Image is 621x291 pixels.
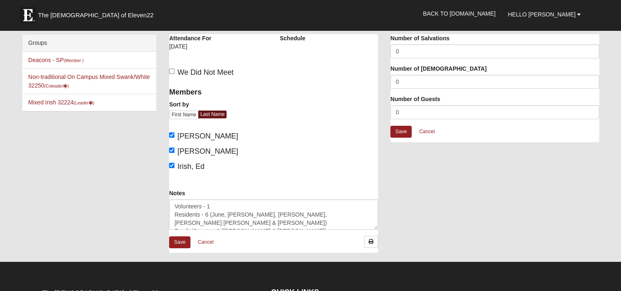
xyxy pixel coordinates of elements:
input: [PERSON_NAME] [169,148,174,153]
label: Number of Salvations [390,34,449,42]
span: [PERSON_NAME] [177,147,238,155]
div: [DATE] [169,42,212,56]
span: We Did Not Meet [177,68,234,76]
a: The [DEMOGRAPHIC_DATA] of Eleven22 [16,3,180,23]
a: Print Attendance Roster [364,236,378,248]
a: Page Properties (Alt+P) [601,277,616,289]
small: (Member ) [64,58,83,63]
a: Hello [PERSON_NAME] [502,4,587,25]
a: Save [169,236,190,248]
a: First Name [169,111,199,119]
a: Mixed Irish 32224(Leader) [28,99,94,106]
input: We Did Not Meet [169,69,174,74]
a: Save [390,126,412,138]
label: Notes [169,189,185,197]
span: Hello [PERSON_NAME] [508,11,575,18]
small: (Leader ) [73,100,94,105]
span: HTML Size: 97 KB [127,281,172,289]
a: Last Name [198,111,227,118]
a: Deacons - SP(Member ) [28,57,84,63]
label: Schedule [280,34,305,42]
img: Eleven22 logo [20,7,36,23]
div: Groups [22,35,156,52]
span: The [DEMOGRAPHIC_DATA] of Eleven22 [38,11,154,19]
a: Cancel [414,125,440,138]
label: Number of [DEMOGRAPHIC_DATA] [390,65,486,73]
h4: Members [169,88,268,97]
span: Irish, Ed [177,162,204,171]
a: Non-traditional On Campus Mixed Swank/White 32250(Coleader) [28,74,150,89]
small: (Coleader ) [44,83,69,88]
input: Irish, Ed [169,163,174,168]
a: Back to [DOMAIN_NAME] [417,3,502,24]
input: [PERSON_NAME] [169,132,174,138]
a: Cancel [192,236,219,249]
label: Attendance For [169,34,211,42]
a: Web cache enabled [179,280,183,289]
label: Number of Guests [390,95,440,103]
textarea: Volunteers - 1 Residents - 6 (June, [PERSON_NAME], [PERSON_NAME], [PERSON_NAME] [PERSON_NAME] & [... [169,199,378,230]
label: Sort by [169,100,189,109]
span: ViewState Size: 13 KB [67,281,121,289]
a: Page Load Time: 0.60s [8,282,58,288]
span: [PERSON_NAME] [177,132,238,140]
